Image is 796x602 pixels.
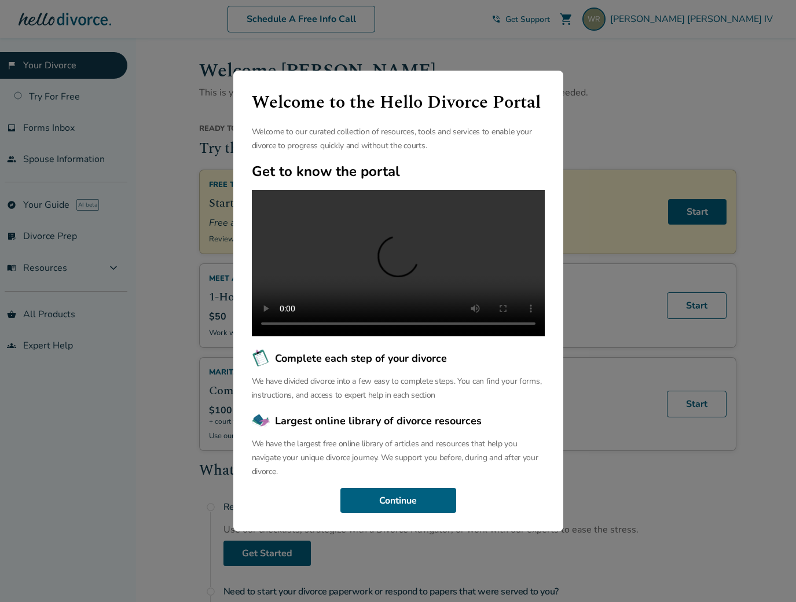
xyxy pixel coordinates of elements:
p: We have the largest free online library of articles and resources that help you navigate your uni... [252,437,545,479]
iframe: Chat Widget [738,546,796,602]
span: Largest online library of divorce resources [275,413,482,428]
button: Continue [340,488,456,513]
span: Complete each step of your divorce [275,351,447,366]
img: Largest online library of divorce resources [252,412,270,430]
h2: Get to know the portal [252,162,545,181]
img: Complete each step of your divorce [252,349,270,368]
p: Welcome to our curated collection of resources, tools and services to enable your divorce to prog... [252,125,545,153]
h1: Welcome to the Hello Divorce Portal [252,89,545,116]
p: We have divided divorce into a few easy to complete steps. You can find your forms, instructions,... [252,375,545,402]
